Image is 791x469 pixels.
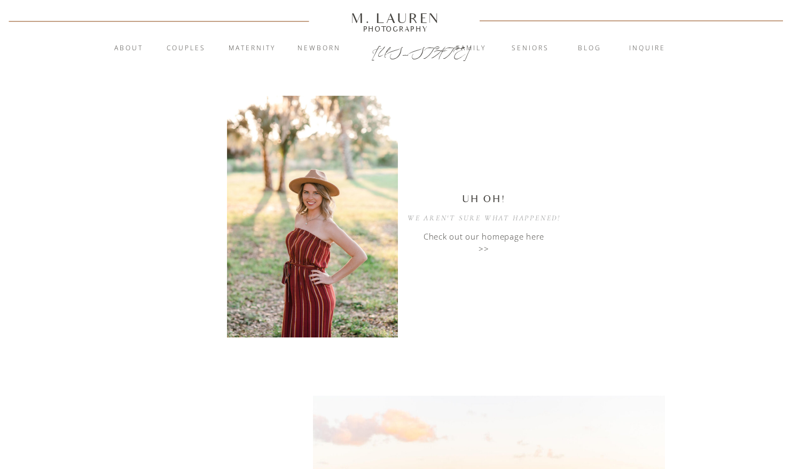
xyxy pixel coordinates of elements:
[442,43,500,54] a: Family
[408,192,560,207] h1: uh oh!
[108,43,150,54] a: About
[347,26,445,32] a: Photography
[158,43,215,54] a: Couples
[291,43,348,54] a: Newborn
[618,43,676,54] a: inquire
[502,43,559,54] a: Seniors
[372,44,420,57] a: [US_STATE]
[404,212,565,225] p: we aren't sure what happened!
[223,43,281,54] a: Maternity
[319,12,472,24] a: M. Lauren
[418,230,551,244] a: Check out our homepage here >>
[561,43,618,54] a: blog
